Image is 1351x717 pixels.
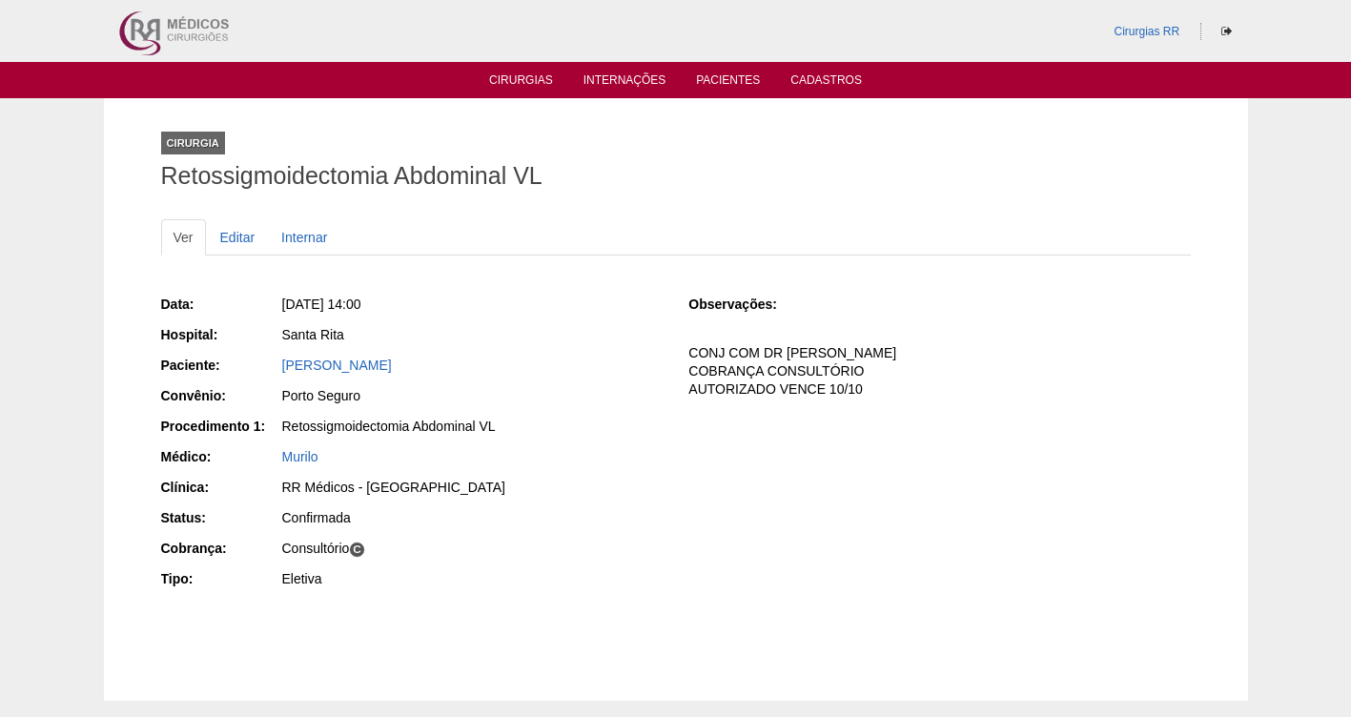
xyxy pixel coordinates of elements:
[688,295,808,314] div: Observações:
[161,508,280,527] div: Status:
[688,344,1190,399] p: CONJ COM DR [PERSON_NAME] COBRANÇA CONSULTÓRIO AUTORIZADO VENCE 10/10
[349,542,365,558] span: C
[282,449,318,464] a: Murilo
[282,358,392,373] a: [PERSON_NAME]
[161,325,280,344] div: Hospital:
[489,73,553,92] a: Cirurgias
[282,386,663,405] div: Porto Seguro
[161,164,1191,188] h1: Retossigmoidectomia Abdominal VL
[583,73,666,92] a: Internações
[161,478,280,497] div: Clínica:
[161,219,206,256] a: Ver
[1221,26,1232,37] i: Sair
[161,386,280,405] div: Convênio:
[282,417,663,436] div: Retossigmoidectomia Abdominal VL
[269,219,339,256] a: Internar
[282,478,663,497] div: RR Médicos - [GEOGRAPHIC_DATA]
[161,447,280,466] div: Médico:
[161,569,280,588] div: Tipo:
[696,73,760,92] a: Pacientes
[161,417,280,436] div: Procedimento 1:
[1114,25,1179,38] a: Cirurgias RR
[282,539,663,558] div: Consultório
[790,73,862,92] a: Cadastros
[282,297,361,312] span: [DATE] 14:00
[282,325,663,344] div: Santa Rita
[161,539,280,558] div: Cobrança:
[282,508,663,527] div: Confirmada
[208,219,268,256] a: Editar
[161,356,280,375] div: Paciente:
[282,569,663,588] div: Eletiva
[161,132,225,154] div: Cirurgia
[161,295,280,314] div: Data:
